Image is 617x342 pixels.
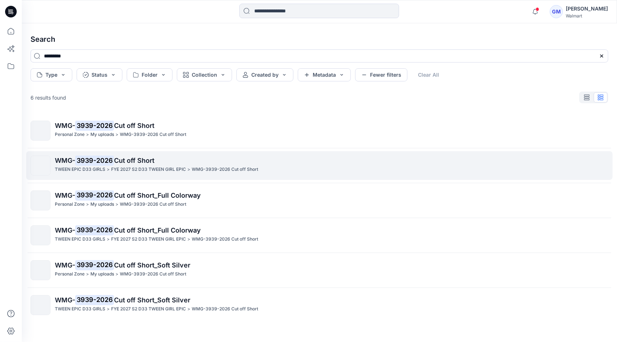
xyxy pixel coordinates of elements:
p: My uploads [90,201,114,208]
mark: 3939-2026 [75,260,114,270]
span: WMG- [55,192,75,199]
p: Personal Zone [55,201,85,208]
p: WMG-3939-2026 Cut off Short [192,236,258,243]
a: WMG-3939-2026Cut off ShortPersonal Zone>My uploads>WMG-3939-2026 Cut off Short [26,116,613,145]
button: Type [31,68,72,81]
p: WMG-3939-2026 Cut off Short [192,305,258,313]
p: > [86,201,89,208]
p: > [86,270,89,278]
span: WMG- [55,226,75,234]
button: Fewer filters [355,68,407,81]
p: > [86,131,89,138]
p: WMG-3939-2026 Cut off Short [192,166,258,173]
span: Cut off Short [114,122,154,129]
p: > [107,236,110,243]
mark: 3939-2026 [75,155,114,165]
span: WMG- [55,157,75,164]
a: WMG-3939-2026Cut off ShortTWEEN EPIC D33 GIRLS>FYE 2027 S2 D33 TWEEN GIRL EPIC>WMG-3939-2026 Cut ... [26,151,613,180]
p: > [187,305,190,313]
p: WMG-3939-2026 Cut off Short [120,131,186,138]
mark: 3939-2026 [75,190,114,200]
span: WMG- [55,261,75,269]
p: TWEEN EPIC D33 GIRLS [55,236,105,243]
div: GM [550,5,563,18]
span: WMG- [55,296,75,304]
a: WMG-3939-2026Cut off Short_Full ColorwayTWEEN EPIC D33 GIRLS>FYE 2027 S2 D33 TWEEN GIRL EPIC>WMG-... [26,221,613,250]
h4: Search [25,29,614,49]
div: Walmart [566,13,608,19]
button: Status [77,68,122,81]
p: TWEEN EPIC D33 GIRLS [55,305,105,313]
p: TWEEN EPIC D33 GIRLS [55,166,105,173]
p: > [115,201,118,208]
button: Collection [177,68,232,81]
a: WMG-3939-2026Cut off Short_Soft SilverPersonal Zone>My uploads>WMG-3939-2026 Cut off Short [26,256,613,285]
button: Folder [127,68,172,81]
p: WMG-3939-2026 Cut off Short [120,201,186,208]
span: Cut off Short_Full Colorway [114,192,201,199]
span: WMG- [55,122,75,129]
span: Cut off Short_Full Colorway [114,226,201,234]
div: [PERSON_NAME] [566,4,608,13]
p: > [115,270,118,278]
button: Metadata [298,68,351,81]
p: 6 results found [31,94,66,101]
p: > [187,236,190,243]
p: WMG-3939-2026 Cut off Short [120,270,186,278]
p: FYE 2027 S2 D33 TWEEN GIRL EPIC [111,305,186,313]
a: WMG-3939-2026Cut off Short_Full ColorwayPersonal Zone>My uploads>WMG-3939-2026 Cut off Short [26,186,613,215]
p: > [187,166,190,173]
p: My uploads [90,131,114,138]
mark: 3939-2026 [75,295,114,305]
a: WMG-3939-2026Cut off Short_Soft SilverTWEEN EPIC D33 GIRLS>FYE 2027 S2 D33 TWEEN GIRL EPIC>WMG-39... [26,291,613,319]
p: Personal Zone [55,131,85,138]
p: FYE 2027 S2 D33 TWEEN GIRL EPIC [111,166,186,173]
span: Cut off Short_Soft Silver [114,296,190,304]
p: > [115,131,118,138]
span: Cut off Short_Soft Silver [114,261,190,269]
p: My uploads [90,270,114,278]
mark: 3939-2026 [75,225,114,235]
p: > [107,305,110,313]
mark: 3939-2026 [75,120,114,130]
button: Created by [236,68,293,81]
p: FYE 2027 S2 D33 TWEEN GIRL EPIC [111,236,186,243]
span: Cut off Short [114,157,154,164]
p: > [107,166,110,173]
p: Personal Zone [55,270,85,278]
